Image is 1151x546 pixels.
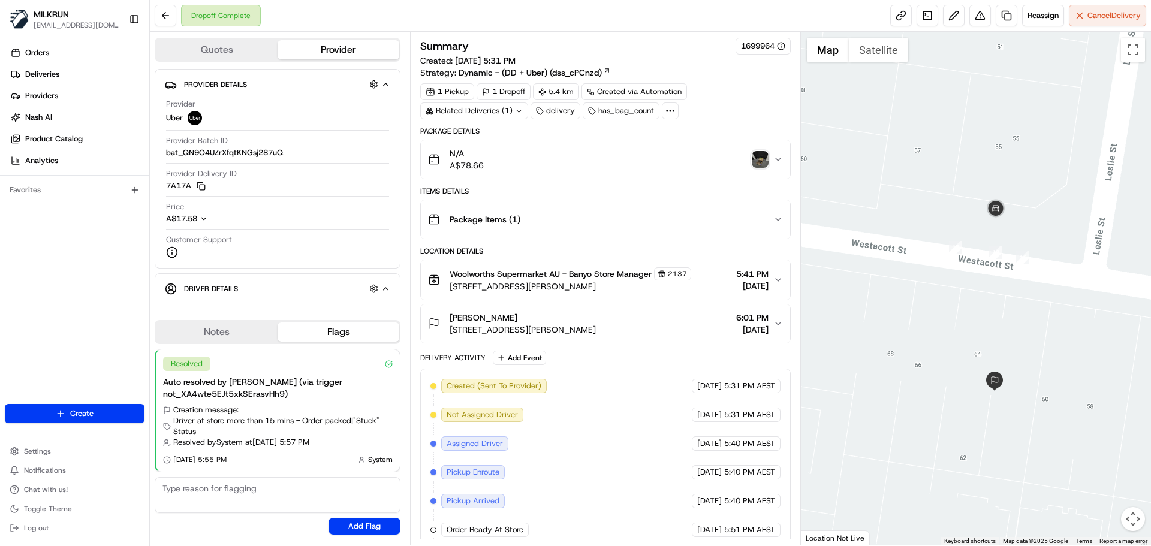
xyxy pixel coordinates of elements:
a: Providers [5,86,149,105]
span: Create [70,408,94,419]
span: [DATE] [697,496,722,506]
button: 7A17A [166,180,206,191]
span: A$17.58 [166,213,197,224]
button: CancelDelivery [1069,5,1146,26]
span: Woolworths Supermarket AU - Banyo Store Manager [450,268,652,280]
span: 5:31 PM AEST [724,381,775,391]
img: Google [804,530,843,545]
button: MILKRUNMILKRUN[EMAIL_ADDRESS][DOMAIN_NAME] [5,5,124,34]
span: [DATE] 5:31 PM [455,55,516,66]
img: MILKRUN [10,10,29,29]
div: 1 Pickup [420,83,474,100]
span: Reassign [1028,10,1059,21]
a: Open this area in Google Maps (opens a new window) [804,530,843,545]
span: Resolved by System [173,437,243,448]
span: at [DATE] 5:57 PM [245,437,309,448]
button: 1699964 [741,41,785,52]
span: Orders [25,47,49,58]
span: 5:40 PM AEST [724,438,775,449]
div: 5.4 km [533,83,579,100]
span: 5:31 PM AEST [724,409,775,420]
span: 2137 [668,269,687,279]
button: [EMAIL_ADDRESS][DOMAIN_NAME] [34,20,119,30]
div: Package Details [420,126,790,136]
span: Price [166,201,184,212]
span: Chat with us! [24,485,68,494]
button: Provider [278,40,399,59]
span: bat_QN9O4UZrXfqtKNGsj287uQ [166,147,283,158]
div: Location Not Live [801,530,870,545]
button: Woolworths Supermarket AU - Banyo Store Manager2137[STREET_ADDRESS][PERSON_NAME]5:41 PM[DATE] [421,260,790,300]
span: Provider Delivery ID [166,168,237,179]
img: uber-new-logo.jpeg [188,111,202,125]
button: Show street map [807,38,849,62]
a: Terms [1075,538,1092,544]
span: Driver Details [184,284,238,294]
span: N/A [450,147,484,159]
div: Strategy: [420,67,611,79]
button: Add Flag [329,518,400,535]
span: [DATE] [697,467,722,478]
a: Created via Automation [581,83,687,100]
span: Created: [420,55,516,67]
span: [DATE] [736,324,769,336]
button: Settings [5,443,144,460]
h3: Summary [420,41,469,52]
button: Reassign [1022,5,1064,26]
button: Show satellite imagery [849,38,908,62]
span: [DATE] [697,409,722,420]
span: 5:40 PM AEST [724,467,775,478]
span: Log out [24,523,49,533]
span: Provider [166,99,195,110]
span: [DATE] [736,280,769,292]
span: Not Assigned Driver [447,409,518,420]
button: [PERSON_NAME][STREET_ADDRESS][PERSON_NAME]6:01 PM[DATE] [421,304,790,343]
span: Creation message: [173,405,239,415]
div: Resolved [163,357,210,371]
span: Assigned Driver [447,438,503,449]
button: N/AA$78.66photo_proof_of_delivery image [421,140,790,179]
span: 5:51 PM AEST [724,524,775,535]
span: Provider Batch ID [166,135,228,146]
button: Log out [5,520,144,536]
div: Location Details [420,246,790,256]
button: A$17.58 [166,213,272,224]
button: Provider Details [165,74,390,94]
div: delivery [531,102,580,119]
span: Pickup Arrived [447,496,499,506]
span: Nash AI [25,112,52,123]
span: Pickup Enroute [447,467,499,478]
span: Order Ready At Store [447,524,523,535]
span: [DATE] [697,381,722,391]
span: Provider Details [184,80,247,89]
div: Delivery Activity [420,353,486,363]
span: Package Items ( 1 ) [450,213,520,225]
a: Orders [5,43,149,62]
button: Notes [156,322,278,342]
button: Chat with us! [5,481,144,498]
span: [DATE] [697,438,722,449]
span: 5:40 PM AEST [724,496,775,506]
span: [STREET_ADDRESS][PERSON_NAME] [450,324,596,336]
button: Quotes [156,40,278,59]
span: MILKRUN [34,8,69,20]
span: Created (Sent To Provider) [447,381,541,391]
span: [PERSON_NAME] [450,312,517,324]
button: Add Event [493,351,546,365]
button: Map camera controls [1121,507,1145,531]
span: Toggle Theme [24,504,72,514]
div: Related Deliveries (1) [420,102,528,119]
span: Cancel Delivery [1087,10,1141,21]
button: Notifications [5,462,144,479]
button: Create [5,404,144,423]
a: Report a map error [1099,538,1147,544]
button: Toggle fullscreen view [1121,38,1145,62]
button: Flags [278,322,399,342]
span: Analytics [25,155,58,166]
div: has_bag_count [583,102,659,119]
div: Items Details [420,186,790,196]
span: Uber [166,113,183,123]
